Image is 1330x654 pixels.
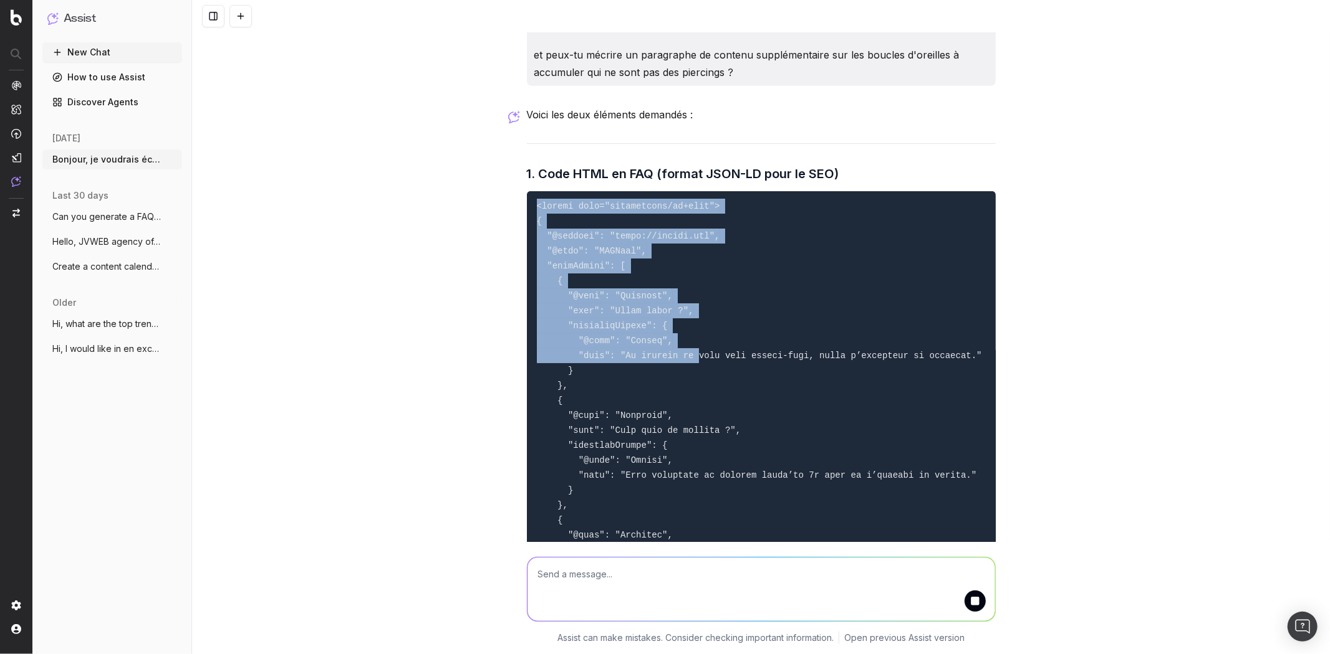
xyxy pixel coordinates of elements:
[52,211,162,223] span: Can you generate a FAQ schema for this P
[52,189,108,202] span: last 30 days
[527,164,996,184] h3: 1. Code HTML en FAQ (format JSON-LD pour le SEO)
[42,314,182,334] button: Hi, what are the top trending websites t
[52,235,162,248] span: Hello, JVWEB agency offers me a GEO audi
[11,9,22,26] img: Botify logo
[11,176,21,187] img: Assist
[42,42,182,62] button: New Chat
[11,80,21,90] img: Analytics
[52,343,162,355] span: Hi, I would like in en excel all the non
[12,209,20,217] img: Switch project
[52,153,162,166] span: Bonjour, je voudrais écrire un nouvel ar
[42,67,182,87] a: How to use Assist
[52,132,80,145] span: [DATE]
[11,128,21,139] img: Activation
[42,257,182,277] button: Create a content calendar using trends &
[11,104,21,115] img: Intelligence
[42,149,182,169] button: Bonjour, je voudrais écrire un nouvel ar
[527,106,996,123] p: Voici les deux éléments demandés :
[47,12,59,24] img: Assist
[11,624,21,634] img: My account
[42,207,182,227] button: Can you generate a FAQ schema for this P
[844,632,965,644] a: Open previous Assist version
[508,111,520,123] img: Botify assist logo
[47,10,177,27] button: Assist
[42,232,182,252] button: Hello, JVWEB agency offers me a GEO audi
[52,260,162,273] span: Create a content calendar using trends &
[11,600,21,610] img: Setting
[1288,612,1318,642] div: Open Intercom Messenger
[42,339,182,359] button: Hi, I would like in en excel all the non
[42,92,182,112] a: Discover Agents
[52,296,76,309] span: older
[11,153,21,163] img: Studio
[557,632,834,644] p: Assist can make mistakes. Consider checking important information.
[64,10,96,27] h1: Assist
[534,46,988,81] p: et peux-tu mécrire un paragraphe de contenu supplémentaire sur les boucles d'oreilles à accumuler...
[52,318,162,330] span: Hi, what are the top trending websites t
